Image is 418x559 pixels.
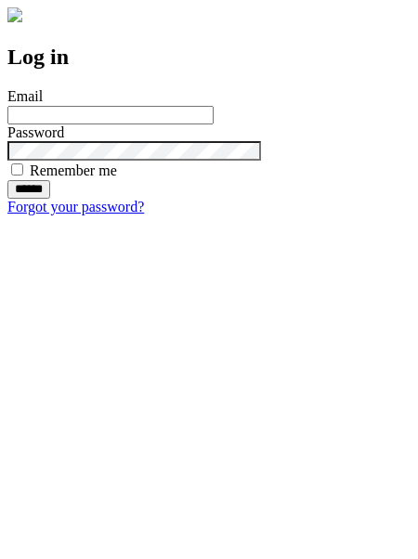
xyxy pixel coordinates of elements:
label: Email [7,88,43,104]
label: Remember me [30,162,117,178]
h2: Log in [7,45,411,70]
label: Password [7,124,64,140]
img: logo-4e3dc11c47720685a147b03b5a06dd966a58ff35d612b21f08c02c0306f2b779.png [7,7,22,22]
a: Forgot your password? [7,199,144,214]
